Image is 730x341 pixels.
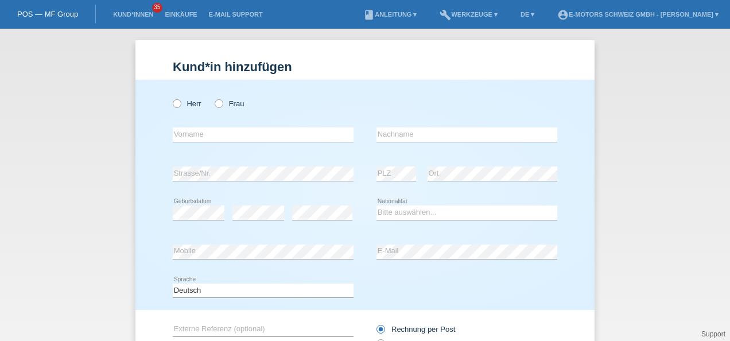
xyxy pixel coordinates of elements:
h1: Kund*in hinzufügen [173,60,557,74]
a: Support [701,330,725,338]
input: Rechnung per Post [376,325,384,339]
a: DE ▾ [515,11,540,18]
a: account_circleE-Motors Schweiz GmbH - [PERSON_NAME] ▾ [552,11,724,18]
a: bookAnleitung ▾ [358,11,422,18]
a: Einkäufe [159,11,203,18]
a: POS — MF Group [17,10,78,18]
label: Rechnung per Post [376,325,455,334]
label: Herr [173,99,201,108]
a: Kund*innen [107,11,159,18]
label: Frau [215,99,244,108]
span: 35 [152,3,162,13]
a: E-Mail Support [203,11,269,18]
i: account_circle [557,9,569,21]
a: buildWerkzeuge ▾ [434,11,503,18]
input: Frau [215,99,222,107]
i: build [440,9,451,21]
i: book [363,9,375,21]
input: Herr [173,99,180,107]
